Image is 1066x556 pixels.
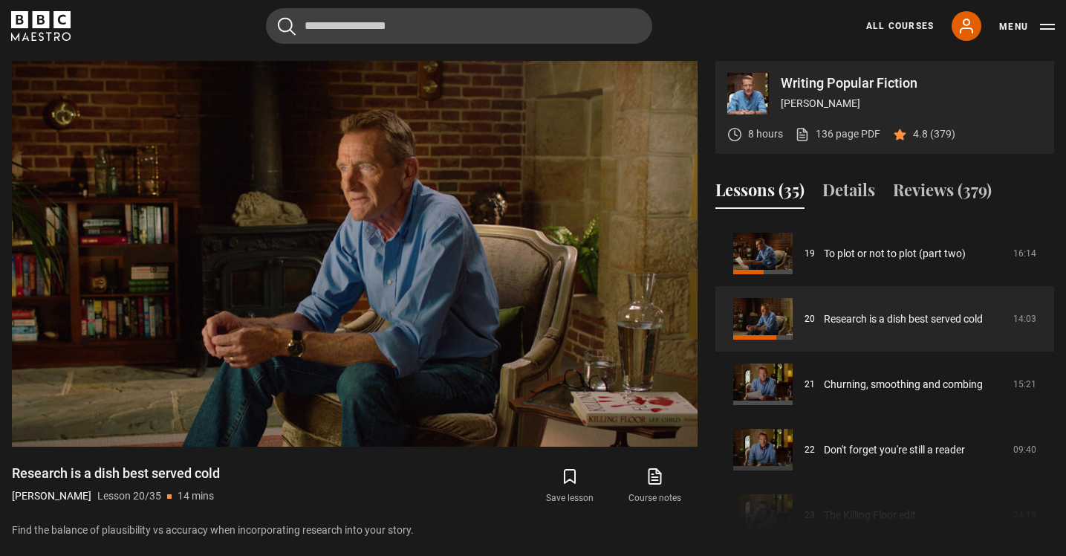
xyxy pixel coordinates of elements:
a: All Courses [866,19,934,33]
button: Details [822,178,875,209]
a: Don't forget you're still a reader [824,442,965,458]
p: 4.8 (379) [913,126,955,142]
button: Toggle navigation [999,19,1055,34]
button: Reviews (379) [893,178,992,209]
button: Save lesson [527,465,612,508]
svg: BBC Maestro [11,11,71,41]
a: Research is a dish best served cold [824,311,983,327]
a: Course notes [613,465,698,508]
button: Submit the search query [278,17,296,36]
p: Lesson 20/35 [97,488,161,504]
p: Find the balance of plausibility vs accuracy when incorporating research into your story. [12,523,698,538]
a: Churning, smoothing and combing [824,377,983,392]
p: [PERSON_NAME] [12,488,91,504]
p: 8 hours [748,126,783,142]
input: Search [266,8,652,44]
a: 136 page PDF [795,126,880,142]
button: Lessons (35) [715,178,805,209]
p: [PERSON_NAME] [781,96,1042,111]
video-js: Video Player [12,61,698,447]
a: To plot or not to plot (part two) [824,246,966,262]
p: Writing Popular Fiction [781,77,1042,90]
p: 14 mins [178,488,214,504]
h1: Research is a dish best served cold [12,465,220,482]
